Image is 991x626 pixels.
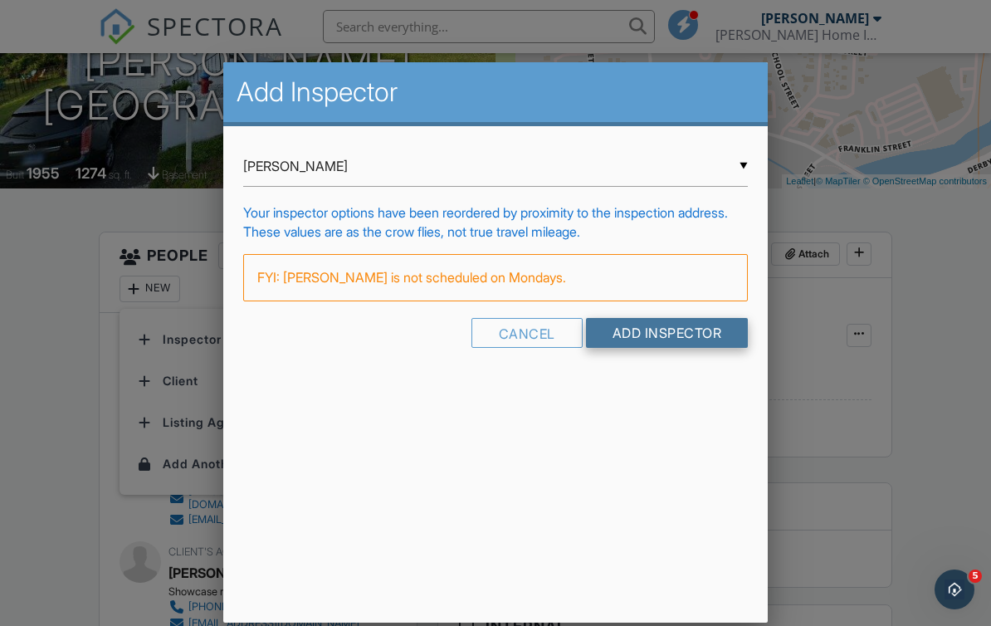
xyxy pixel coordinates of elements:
[243,203,749,222] div: Your inspector options have been reordered by proximity to the inspection address.
[586,318,749,348] input: Add Inspector
[243,254,749,301] div: FYI: [PERSON_NAME] is not scheduled on Mondays.
[471,318,583,348] div: Cancel
[969,570,982,583] span: 5
[237,76,755,109] h2: Add Inspector
[935,570,974,609] iframe: Intercom live chat
[243,223,749,241] div: These values are as the crow flies, not true travel mileage.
